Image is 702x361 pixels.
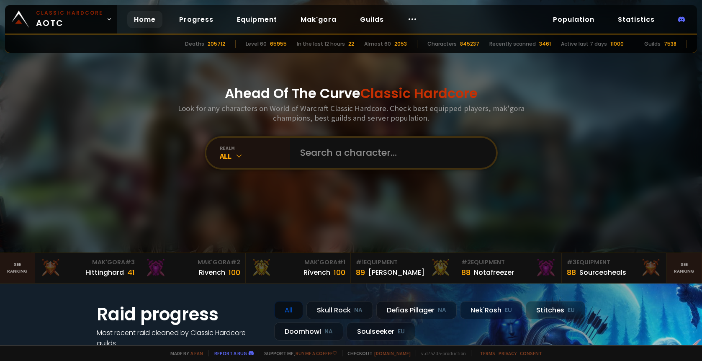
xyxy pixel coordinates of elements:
[246,40,267,48] div: Level 60
[667,253,702,283] a: Seeranking
[220,151,290,161] div: All
[368,267,424,278] div: [PERSON_NAME]
[364,40,391,48] div: Almost 60
[127,267,135,278] div: 41
[259,350,337,356] span: Support me,
[610,40,624,48] div: 11000
[294,11,343,28] a: Mak'gora
[274,301,303,319] div: All
[231,258,240,266] span: # 2
[35,253,141,283] a: Mak'Gora#3Hittinghard41
[229,267,240,278] div: 100
[567,258,662,267] div: Equipment
[526,301,585,319] div: Stitches
[438,306,446,315] small: NA
[376,301,457,319] div: Defias Pillager
[220,145,290,151] div: realm
[40,258,135,267] div: Mak'Gora
[297,40,345,48] div: In the last 12 hours
[225,83,478,103] h1: Ahead Of The Curve
[398,327,405,336] small: EU
[354,306,363,315] small: NA
[461,267,471,278] div: 88
[296,350,337,356] a: Buy me a coffee
[546,11,601,28] a: Population
[480,350,495,356] a: Terms
[539,40,551,48] div: 3461
[337,258,345,266] span: # 1
[127,11,162,28] a: Home
[246,253,351,283] a: Mak'Gora#1Rîvench100
[456,253,562,283] a: #2Equipment88Notafreezer
[190,350,203,356] a: a fan
[303,267,330,278] div: Rîvench
[416,350,466,356] span: v. d752d5 - production
[97,327,264,348] h4: Most recent raid cleaned by Classic Hardcore guilds
[474,267,514,278] div: Notafreezer
[214,350,247,356] a: Report a bug
[351,253,456,283] a: #1Equipment89[PERSON_NAME]
[360,84,478,103] span: Classic Hardcore
[353,11,391,28] a: Guilds
[664,40,676,48] div: 7538
[140,253,246,283] a: Mak'Gora#2Rivench100
[208,40,225,48] div: 205712
[505,306,512,315] small: EU
[175,103,528,123] h3: Look for any characters on World of Warcraft Classic Hardcore. Check best equipped players, mak'g...
[568,306,575,315] small: EU
[145,258,240,267] div: Mak'Gora
[230,11,284,28] a: Equipment
[561,40,607,48] div: Active last 7 days
[499,350,517,356] a: Privacy
[567,258,576,266] span: # 3
[36,9,103,17] small: Classic Hardcore
[295,138,486,168] input: Search a character...
[324,327,333,336] small: NA
[520,350,542,356] a: Consent
[644,40,661,48] div: Guilds
[5,5,117,34] a: Classic HardcoreAOTC
[306,301,373,319] div: Skull Rock
[461,258,556,267] div: Equipment
[172,11,220,28] a: Progress
[251,258,346,267] div: Mak'Gora
[274,322,343,340] div: Doomhowl
[36,9,103,29] span: AOTC
[270,40,287,48] div: 65955
[356,267,365,278] div: 89
[185,40,204,48] div: Deaths
[567,267,576,278] div: 88
[165,350,203,356] span: Made by
[334,267,345,278] div: 100
[348,40,354,48] div: 22
[374,350,411,356] a: [DOMAIN_NAME]
[489,40,536,48] div: Recently scanned
[394,40,407,48] div: 2053
[611,11,661,28] a: Statistics
[427,40,457,48] div: Characters
[562,253,667,283] a: #3Equipment88Sourceoheals
[97,301,264,327] h1: Raid progress
[356,258,364,266] span: # 1
[342,350,411,356] span: Checkout
[460,301,522,319] div: Nek'Rosh
[460,40,479,48] div: 845237
[461,258,471,266] span: # 2
[199,267,225,278] div: Rivench
[347,322,415,340] div: Soulseeker
[356,258,451,267] div: Equipment
[579,267,626,278] div: Sourceoheals
[85,267,124,278] div: Hittinghard
[125,258,135,266] span: # 3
